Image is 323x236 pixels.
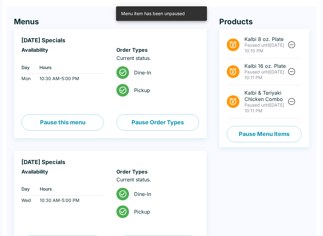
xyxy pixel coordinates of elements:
[34,74,104,84] td: 10:30 AM - 5:00 PM
[35,195,104,205] td: 10:30 AM - 5:00 PM
[121,8,185,19] div: Menu item has been unpaused
[116,168,199,175] h6: Order Types
[21,74,34,84] td: Mon
[21,168,104,175] h6: Availability
[34,61,104,74] th: Hours
[134,191,194,197] span: Dine-In
[116,47,199,53] h6: Order Types
[116,55,199,61] p: Current status.
[244,90,286,102] span: Kalbi & Teriyaki Chicken Combo
[244,102,270,108] span: Paused until
[244,42,270,48] span: Paused until
[286,66,297,77] button: Unpause
[134,87,194,93] span: Pickup
[14,17,207,27] h4: Menus
[227,126,302,142] button: Pause Menu Items
[134,69,194,76] span: Dine-In
[21,114,104,131] button: Pause this menu
[21,47,104,53] h6: Availability
[35,183,104,195] th: Hours
[286,96,297,107] button: Unpause
[21,195,35,205] td: Wed
[21,61,34,74] th: Day
[244,42,286,54] p: [DATE] 10:10 PM
[21,176,104,183] p: ‏
[116,114,199,131] button: Pause Order Types
[286,39,297,50] button: Unpause
[244,102,286,114] p: [DATE] 10:11 PM
[244,63,286,69] span: Kalbi 16 oz. Plate
[244,69,286,80] p: [DATE] 10:11 PM
[244,69,270,74] span: Paused until
[21,183,35,195] th: Day
[219,17,309,27] h4: Products
[244,36,286,42] span: Kalbi 8 oz. Plate
[116,176,199,183] p: Current status.
[134,209,194,215] span: Pickup
[21,55,104,61] p: ‏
